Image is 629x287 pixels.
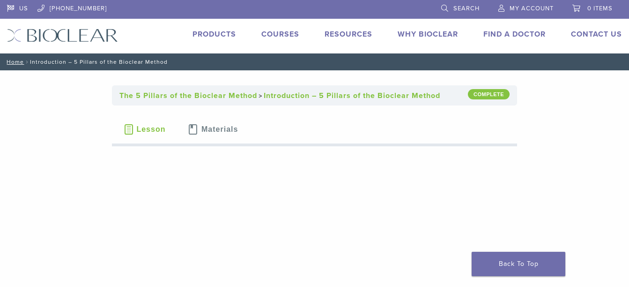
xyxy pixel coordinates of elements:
a: The 5 Pillars of the Bioclear Method [119,91,257,100]
a: Introduction – 5 Pillars of the Bioclear Method [264,91,440,100]
a: Home [4,59,24,65]
span: Materials [201,126,238,133]
span: 0 items [587,5,613,12]
a: Contact Us [571,30,622,39]
a: Find A Doctor [483,30,546,39]
span: Lesson [136,126,165,133]
a: Back To Top [472,252,565,276]
img: Bioclear [7,29,118,42]
span: Search [453,5,480,12]
a: Resources [325,30,372,39]
span: My Account [510,5,554,12]
a: Courses [261,30,299,39]
a: Why Bioclear [398,30,458,39]
span: / [24,60,30,64]
a: Products [192,30,236,39]
div: Complete [468,89,510,99]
